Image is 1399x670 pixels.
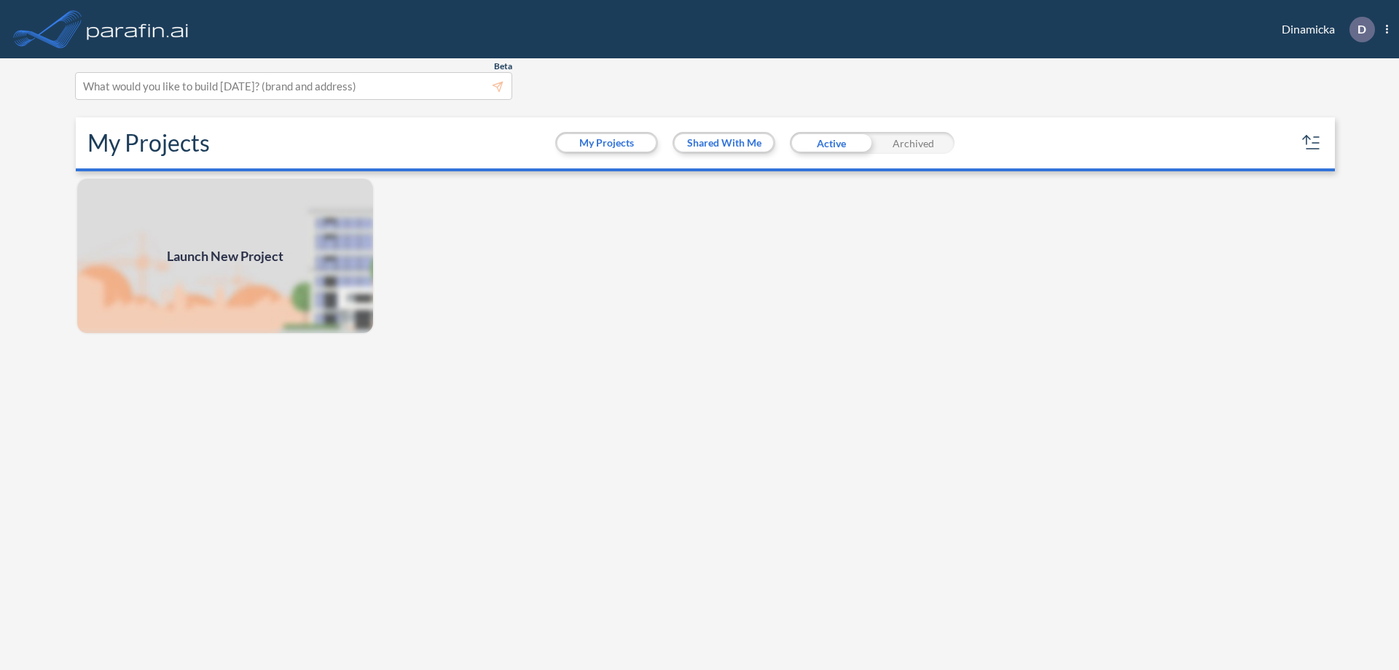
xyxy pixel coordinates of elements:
[84,15,192,44] img: logo
[167,246,283,266] span: Launch New Project
[76,177,375,335] a: Launch New Project
[872,132,955,154] div: Archived
[87,129,210,157] h2: My Projects
[1357,23,1366,36] p: D
[675,134,773,152] button: Shared With Me
[76,177,375,335] img: add
[494,61,512,72] span: Beta
[1260,17,1388,42] div: Dinamicka
[790,132,872,154] div: Active
[557,134,656,152] button: My Projects
[1300,131,1323,155] button: sort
